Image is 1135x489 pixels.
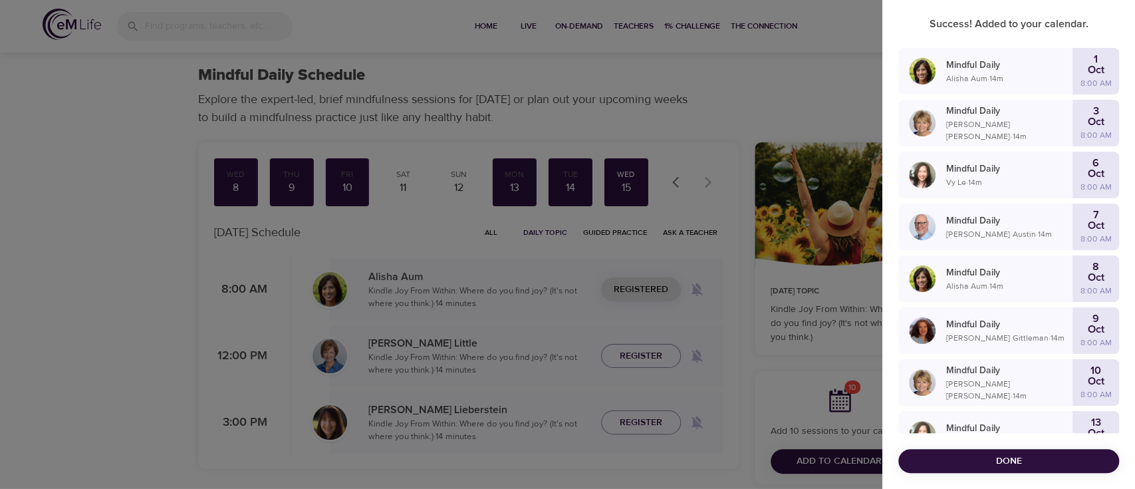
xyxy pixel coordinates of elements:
[1092,158,1099,168] p: 6
[1088,220,1104,231] p: Oct
[946,422,1072,436] p: Mindful Daily
[909,421,936,448] img: vy-profile-good-3.jpg
[946,318,1072,332] p: Mindful Daily
[1092,261,1099,272] p: 8
[1088,324,1104,335] p: Oct
[1093,210,1099,220] p: 7
[1080,389,1112,401] p: 8:00 AM
[1091,417,1101,428] p: 13
[1090,365,1101,376] p: 10
[1092,313,1099,324] p: 9
[1080,129,1112,141] p: 8:00 AM
[1088,168,1104,179] p: Oct
[946,162,1072,176] p: Mindful Daily
[909,214,936,240] img: Jim_Austin_Headshot_min.jpg
[946,266,1072,280] p: Mindful Daily
[898,16,1119,32] p: Success! Added to your calendar.
[946,214,1072,228] p: Mindful Daily
[1093,106,1099,116] p: 3
[946,73,1072,84] p: Alisha Aum · 14 m
[946,364,1072,378] p: Mindful Daily
[909,453,1108,470] span: Done
[946,176,1072,188] p: Vy Le · 14 m
[909,369,936,396] img: Lisa_Wickham-min.jpg
[1080,77,1112,89] p: 8:00 AM
[1094,54,1098,65] p: 1
[946,378,1072,402] p: [PERSON_NAME] [PERSON_NAME] · 14 m
[909,58,936,84] img: Alisha%20Aum%208-9-21.jpg
[946,228,1072,240] p: [PERSON_NAME] Austin · 14 m
[946,104,1072,118] p: Mindful Daily
[1088,65,1104,75] p: Oct
[1088,376,1104,387] p: Oct
[946,280,1072,292] p: Alisha Aum · 14 m
[946,59,1072,73] p: Mindful Daily
[1080,337,1112,349] p: 8:00 AM
[946,118,1072,142] p: [PERSON_NAME] [PERSON_NAME] · 14 m
[909,110,936,136] img: Lisa_Wickham-min.jpg
[1088,272,1104,283] p: Oct
[1080,285,1112,297] p: 8:00 AM
[909,317,936,344] img: Cindy2%20031422%20blue%20filter%20hi-res.jpg
[909,265,936,292] img: Alisha%20Aum%208-9-21.jpg
[1080,233,1112,245] p: 8:00 AM
[1088,428,1104,438] p: Oct
[1080,181,1112,193] p: 8:00 AM
[946,332,1072,344] p: [PERSON_NAME] Gittleman · 14 m
[898,449,1119,474] button: Done
[909,162,936,188] img: vy-profile-good-3.jpg
[1088,116,1104,127] p: Oct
